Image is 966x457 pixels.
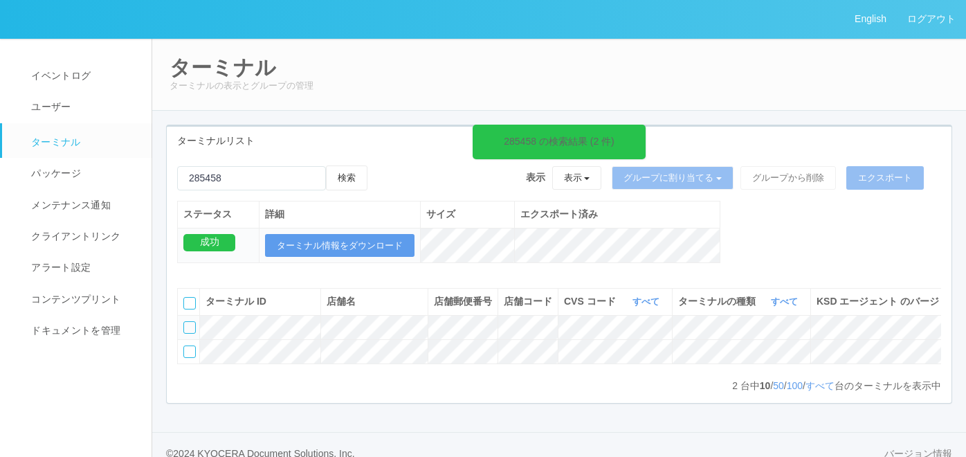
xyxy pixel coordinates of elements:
[2,91,164,123] a: ユーザー
[434,296,492,307] span: 店舗郵便番号
[504,134,614,149] div: 285458 の検索結果 (2 件)
[526,170,545,185] span: 表示
[183,207,253,222] div: ステータス
[426,207,509,222] div: サイズ
[552,166,602,190] button: 表示
[773,380,784,391] a: 50
[732,379,941,393] p: 台中 / / / 台のターミナルを表示中
[28,231,120,242] span: クライアントリンク
[326,165,367,190] button: 検索
[732,380,740,391] span: 2
[28,136,81,147] span: ターミナル
[2,158,164,189] a: パッケージ
[28,199,111,210] span: メンテナンス通知
[846,166,924,190] button: エクスポート
[28,101,71,112] span: ユーザー
[564,294,619,309] span: CVS コード
[805,380,835,391] a: すべて
[817,296,958,307] span: KSD エージェント のバージョン
[327,296,356,307] span: 店舗名
[28,262,91,273] span: アラート設定
[771,296,801,307] a: すべて
[2,252,164,283] a: アラート設定
[170,79,949,93] p: ターミナルの表示とグループの管理
[265,234,414,258] button: ターミナル情報をダウンロード
[183,234,235,251] div: 成功
[2,315,164,346] a: ドキュメントを管理
[678,294,759,309] span: ターミナルの種類
[28,294,120,305] span: コンテンツプリント
[760,380,771,391] span: 10
[629,295,666,309] button: すべて
[28,70,91,81] span: イベントログ
[28,168,81,179] span: パッケージ
[2,190,164,221] a: メンテナンス通知
[265,207,414,222] div: 詳細
[767,295,805,309] button: すべて
[2,60,164,91] a: イベントログ
[2,123,164,158] a: ターミナル
[632,296,663,307] a: すべて
[170,56,949,79] h2: ターミナル
[2,284,164,315] a: コンテンツプリント
[520,207,714,222] div: エクスポート済み
[787,380,803,391] a: 100
[2,221,164,252] a: クライアントリンク
[28,325,120,336] span: ドキュメントを管理
[167,127,951,155] div: ターミナルリスト
[740,166,836,190] button: グループから削除
[504,296,552,307] span: 店舗コード
[206,294,315,309] div: ターミナル ID
[612,166,733,190] button: グループに割り当てる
